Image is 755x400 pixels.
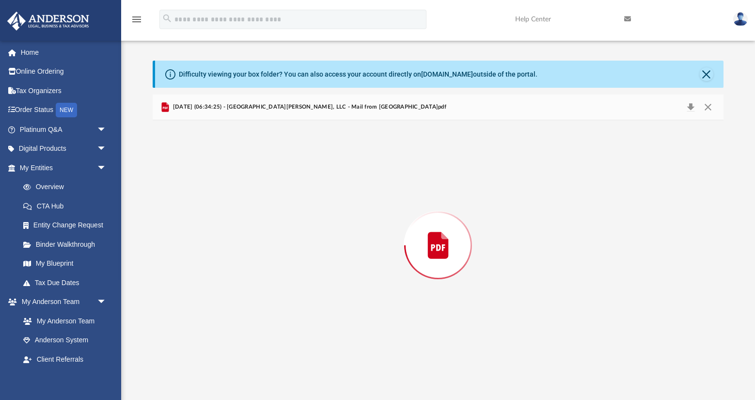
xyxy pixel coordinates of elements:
[7,292,116,312] a: My Anderson Teamarrow_drop_down
[7,62,121,81] a: Online Ordering
[682,100,700,114] button: Download
[4,12,92,31] img: Anderson Advisors Platinum Portal
[7,120,121,139] a: Platinum Q&Aarrow_drop_down
[179,69,537,80] div: Difficulty viewing your box folder? You can also access your account directly on outside of the p...
[97,292,116,312] span: arrow_drop_down
[7,43,121,62] a: Home
[14,311,111,331] a: My Anderson Team
[97,158,116,178] span: arrow_drop_down
[171,103,446,112] span: [DATE] (06:34:25) - [GEOGRAPHIC_DATA][PERSON_NAME], LLC - Mail from [GEOGRAPHIC_DATA]pdf
[97,139,116,159] span: arrow_drop_down
[14,235,121,254] a: Binder Walkthrough
[700,67,713,81] button: Close
[131,14,142,25] i: menu
[733,12,748,26] img: User Pic
[14,177,121,197] a: Overview
[699,100,717,114] button: Close
[7,139,121,159] a: Digital Productsarrow_drop_down
[131,18,142,25] a: menu
[162,13,173,24] i: search
[7,81,121,100] a: Tax Organizers
[97,120,116,140] span: arrow_drop_down
[14,331,116,350] a: Anderson System
[7,100,121,120] a: Order StatusNEW
[14,254,116,273] a: My Blueprint
[421,70,473,78] a: [DOMAIN_NAME]
[7,158,121,177] a: My Entitiesarrow_drop_down
[14,350,116,369] a: Client Referrals
[153,95,723,370] div: Preview
[14,273,121,292] a: Tax Due Dates
[14,196,121,216] a: CTA Hub
[56,103,77,117] div: NEW
[14,216,121,235] a: Entity Change Request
